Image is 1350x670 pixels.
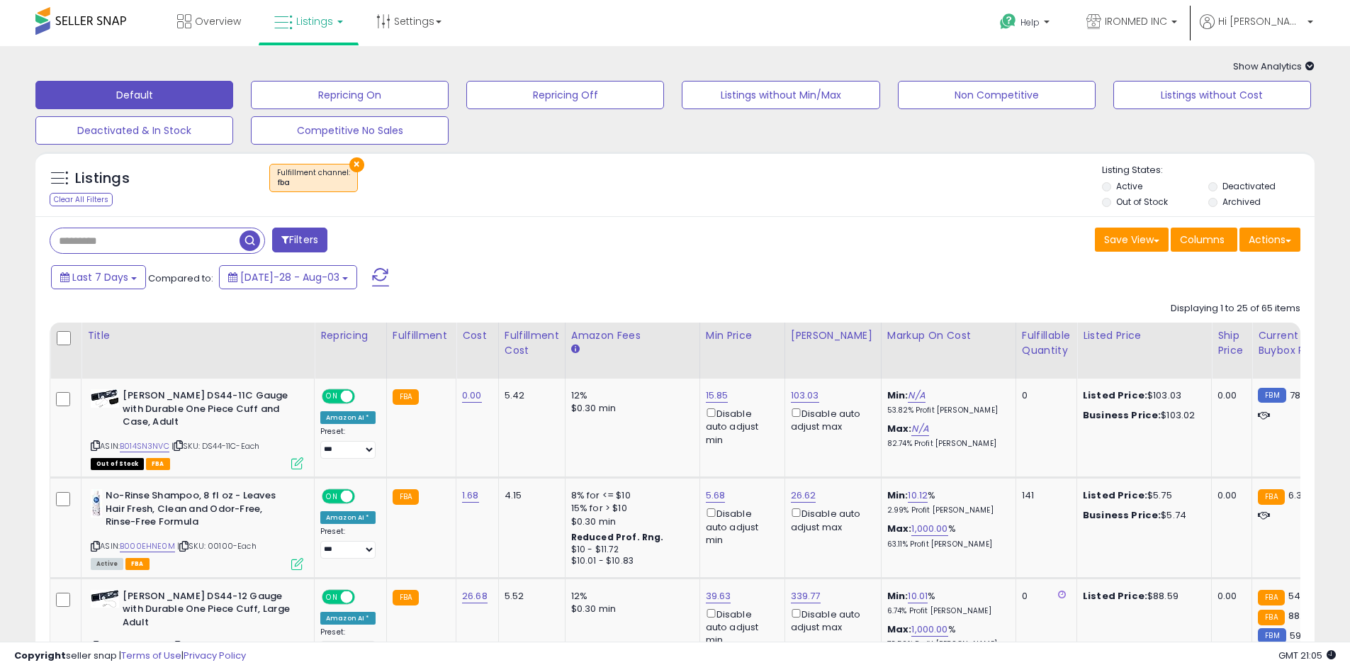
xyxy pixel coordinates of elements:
[75,169,130,189] h5: Listings
[462,488,479,503] a: 1.68
[505,328,559,358] div: Fulfillment Cost
[393,328,450,343] div: Fulfillment
[462,389,482,403] a: 0.00
[277,178,350,188] div: fba
[505,389,554,402] div: 5.42
[462,328,493,343] div: Cost
[908,389,925,403] a: N/A
[706,328,779,343] div: Min Price
[35,116,233,145] button: Deactivated & In Stock
[1288,589,1315,603] span: 54.99
[1022,328,1071,358] div: Fulfillable Quantity
[1288,488,1308,502] span: 6.32
[106,489,278,532] b: No-Rinse Shampoo, 8 fl oz - Leaves Hair Fresh, Clean and Odor-Free, Rinse-Free Formula
[393,389,419,405] small: FBA
[1200,14,1313,46] a: Hi [PERSON_NAME]
[121,649,181,662] a: Terms of Use
[887,488,909,502] b: Min:
[571,328,694,343] div: Amazon Fees
[791,328,875,343] div: [PERSON_NAME]
[177,540,257,552] span: | SKU: 00100-Each
[1278,649,1336,662] span: 2025-08-11 21:05 GMT
[323,391,341,403] span: ON
[887,439,1005,449] p: 82.74% Profit [PERSON_NAME]
[887,489,1005,515] div: %
[571,489,689,502] div: 8% for <= $10
[1171,228,1237,252] button: Columns
[911,622,947,637] a: 1,000.00
[887,422,912,435] b: Max:
[320,527,376,559] div: Preset:
[887,389,909,402] b: Min:
[571,590,689,603] div: 12%
[791,506,870,533] div: Disable auto adjust max
[706,406,774,447] div: Disable auto adjust min
[887,540,1005,549] p: 63.11% Profit [PERSON_NAME]
[1083,508,1161,522] b: Business Price:
[989,2,1064,46] a: Help
[791,406,870,433] div: Disable auto adjust max
[887,406,1005,415] p: 53.82% Profit [PERSON_NAME]
[1171,302,1300,316] div: Displaying 1 to 25 of 65 items
[393,590,419,605] small: FBA
[1083,590,1200,603] div: $88.59
[571,402,689,415] div: $0.30 min
[91,489,102,518] img: 41cpVcqhDXL._SL40_.jpg
[1290,389,1315,402] span: 78.62
[1217,328,1246,358] div: Ship Price
[1022,389,1066,402] div: 0
[1222,180,1276,192] label: Deactivated
[91,458,144,470] span: All listings that are currently out of stock and unavailable for purchase on Amazon
[1083,328,1205,343] div: Listed Price
[320,627,376,659] div: Preset:
[706,506,774,547] div: Disable auto adjust min
[1083,509,1200,522] div: $5.74
[571,531,664,543] b: Reduced Prof. Rng.
[466,81,664,109] button: Repricing Off
[1083,489,1200,502] div: $5.75
[999,13,1017,30] i: Get Help
[571,502,689,515] div: 15% for > $10
[706,589,731,603] a: 39.63
[706,488,726,503] a: 5.68
[1083,389,1200,402] div: $103.03
[887,522,912,535] b: Max:
[120,540,175,552] a: B000EHNE0M
[320,612,376,625] div: Amazon AI *
[195,14,241,28] span: Overview
[791,606,870,634] div: Disable auto adjust max
[272,228,327,252] button: Filters
[1258,610,1284,625] small: FBA
[908,488,928,503] a: 10.12
[1217,590,1241,603] div: 0.00
[1022,590,1066,603] div: 0
[1217,489,1241,502] div: 0.00
[323,491,341,503] span: ON
[146,458,170,470] span: FBA
[393,489,419,505] small: FBA
[1258,388,1286,403] small: FBM
[91,590,119,608] img: 41xOYr5R6rL._SL40_.jpg
[240,270,339,284] span: [DATE]-28 - Aug-03
[72,270,128,284] span: Last 7 Days
[1083,488,1147,502] b: Listed Price:
[571,555,689,567] div: $10.01 - $10.83
[1083,409,1200,422] div: $103.02
[1233,60,1315,73] span: Show Analytics
[887,328,1010,343] div: Markup on Cost
[571,389,689,402] div: 12%
[1239,228,1300,252] button: Actions
[1258,590,1284,605] small: FBA
[571,544,689,556] div: $10 - $11.72
[14,649,246,663] div: seller snap | |
[320,511,376,524] div: Amazon AI *
[353,591,376,603] span: OFF
[1116,196,1168,208] label: Out of Stock
[123,389,295,432] b: [PERSON_NAME] DS44-11C Gauge with Durable One Piece Cuff and Case, Adult
[911,522,947,536] a: 1,000.00
[898,81,1096,109] button: Non Competitive
[323,591,341,603] span: ON
[51,265,146,289] button: Last 7 Days
[571,515,689,528] div: $0.30 min
[125,558,150,570] span: FBA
